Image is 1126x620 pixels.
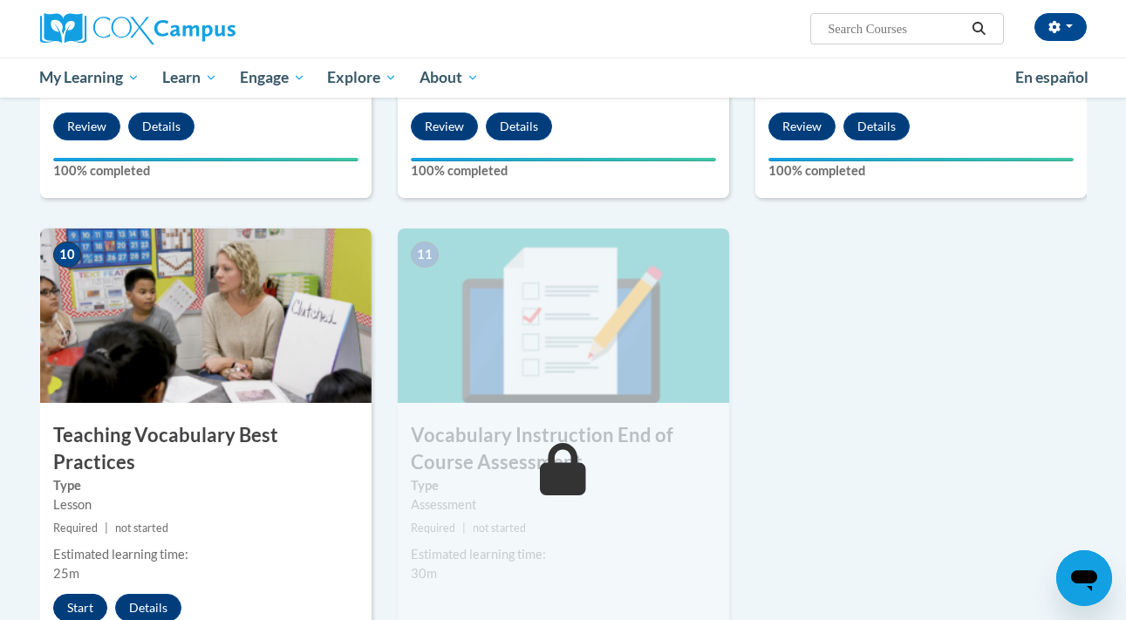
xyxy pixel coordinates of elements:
[40,13,235,44] img: Cox Campus
[411,112,478,140] button: Review
[53,545,358,564] div: Estimated learning time:
[768,85,795,99] span: 35m
[411,495,716,514] div: Assessment
[29,58,152,98] a: My Learning
[1004,59,1100,96] a: En español
[768,161,1074,181] label: 100% completed
[411,545,716,564] div: Estimated learning time:
[40,228,372,403] img: Course Image
[768,158,1074,161] div: Your progress
[40,422,372,476] h3: Teaching Vocabulary Best Practices
[768,112,836,140] button: Review
[53,566,79,581] span: 25m
[462,521,466,535] span: |
[53,476,358,495] label: Type
[486,112,552,140] button: Details
[411,521,455,535] span: Required
[53,112,120,140] button: Review
[843,112,910,140] button: Details
[240,67,305,88] span: Engage
[408,58,490,98] a: About
[105,521,108,535] span: |
[229,58,317,98] a: Engage
[53,521,98,535] span: Required
[411,566,437,581] span: 30m
[53,242,81,268] span: 10
[128,112,194,140] button: Details
[966,18,992,39] button: Search
[398,422,729,476] h3: Vocabulary Instruction End of Course Assessment
[53,158,358,161] div: Your progress
[316,58,408,98] a: Explore
[826,18,966,39] input: Search Courses
[151,58,229,98] a: Learn
[39,67,140,88] span: My Learning
[327,67,397,88] span: Explore
[53,161,358,181] label: 100% completed
[1034,13,1087,41] button: Account Settings
[411,161,716,181] label: 100% completed
[411,242,439,268] span: 11
[40,13,372,44] a: Cox Campus
[398,228,729,403] img: Course Image
[1015,68,1088,86] span: En español
[1056,550,1112,606] iframe: Button to launch messaging window
[14,58,1113,98] div: Main menu
[53,495,358,514] div: Lesson
[115,521,168,535] span: not started
[411,158,716,161] div: Your progress
[420,67,479,88] span: About
[411,85,437,99] span: 20m
[162,67,217,88] span: Learn
[53,85,79,99] span: 40m
[473,521,526,535] span: not started
[411,476,716,495] label: Type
